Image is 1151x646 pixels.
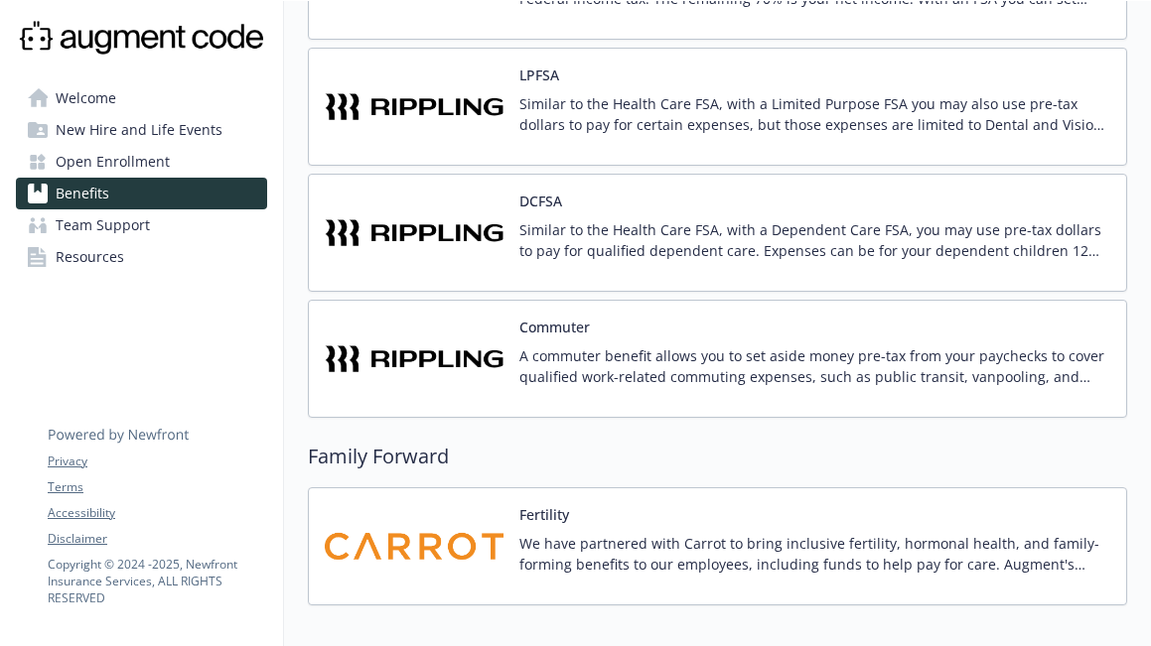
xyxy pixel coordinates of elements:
[48,504,266,522] a: Accessibility
[519,191,562,211] button: DCFSA
[48,478,266,496] a: Terms
[56,241,124,273] span: Resources
[519,65,559,85] button: LPFSA
[16,209,267,241] a: Team Support
[48,556,266,606] p: Copyright © 2024 - 2025 , Newfront Insurance Services, ALL RIGHTS RESERVED
[16,178,267,209] a: Benefits
[16,241,267,273] a: Resources
[325,504,504,588] img: Carrot carrier logo
[308,442,1127,471] h2: Family Forward
[56,82,116,114] span: Welcome
[16,114,267,146] a: New Hire and Life Events
[519,219,1110,261] p: Similar to the Health Care FSA, with a Dependent Care FSA, you may use pre-tax dollars to pay for...
[56,178,109,209] span: Benefits
[519,533,1110,575] p: We have partnered with Carrot to bring inclusive fertility, hormonal health, and family-forming b...
[519,93,1110,135] p: Similar to the Health Care FSA, with a Limited Purpose FSA you may also use pre-tax dollars to pa...
[519,504,569,525] button: Fertility
[519,317,590,337] button: Commuter
[48,530,266,548] a: Disclaimer
[325,317,504,401] img: Rippling carrier logo
[325,65,504,149] img: Rippling carrier logo
[16,82,267,114] a: Welcome
[56,146,170,178] span: Open Enrollment
[519,345,1110,387] p: A commuter benefit allows you to set aside money pre-tax from your paychecks to cover qualified w...
[56,209,150,241] span: Team Support
[56,114,222,146] span: New Hire and Life Events
[48,452,266,470] a: Privacy
[16,146,267,178] a: Open Enrollment
[325,191,504,275] img: Rippling carrier logo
